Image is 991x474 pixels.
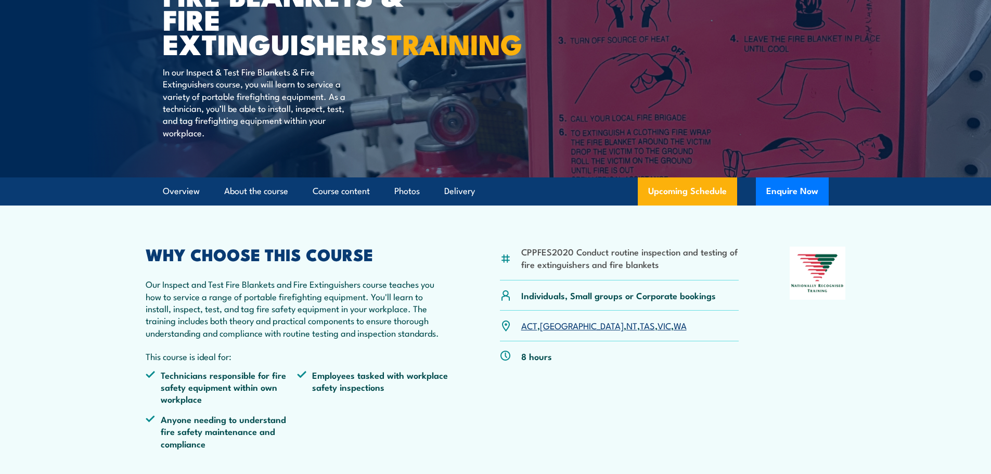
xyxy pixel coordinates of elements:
a: Overview [163,177,200,205]
a: Course content [313,177,370,205]
p: Individuals, Small groups or Corporate bookings [521,289,716,301]
p: This course is ideal for: [146,350,449,362]
a: About the course [224,177,288,205]
a: Photos [394,177,420,205]
a: ACT [521,319,537,331]
a: NT [626,319,637,331]
strong: TRAINING [387,21,522,65]
a: Upcoming Schedule [638,177,737,206]
img: Nationally Recognised Training logo. [790,247,846,300]
a: VIC [658,319,671,331]
p: , , , , , [521,319,687,331]
a: WA [674,319,687,331]
li: Technicians responsible for fire safety equipment within own workplace [146,369,298,405]
li: CPPFES2020 Conduct routine inspection and testing of fire extinguishers and fire blankets [521,246,739,270]
a: Delivery [444,177,475,205]
button: Enquire Now [756,177,829,206]
li: Employees tasked with workplace safety inspections [297,369,449,405]
p: 8 hours [521,350,552,362]
a: [GEOGRAPHIC_DATA] [540,319,624,331]
a: TAS [640,319,655,331]
p: Our Inspect and Test Fire Blankets and Fire Extinguishers course teaches you how to service a ran... [146,278,449,339]
p: In our Inspect & Test Fire Blankets & Fire Extinguishers course, you will learn to service a vari... [163,66,353,138]
h2: WHY CHOOSE THIS COURSE [146,247,449,261]
li: Anyone needing to understand fire safety maintenance and compliance [146,413,298,450]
